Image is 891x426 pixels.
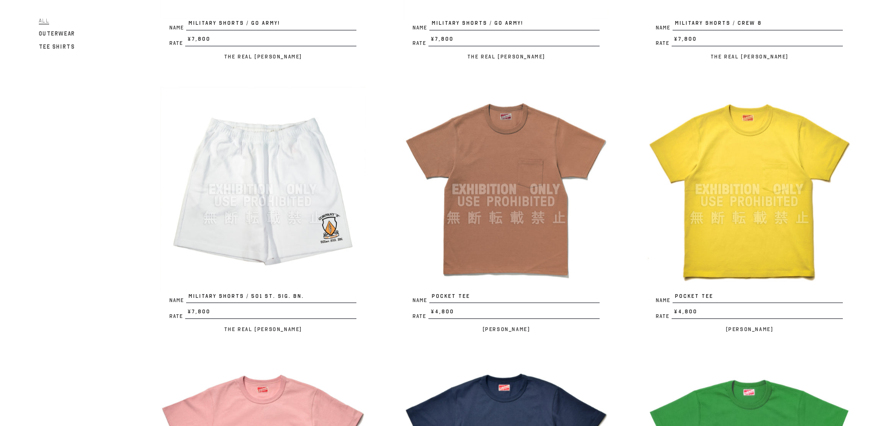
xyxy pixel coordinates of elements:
[413,41,428,46] span: Rate
[160,87,366,292] img: MILITARY SHORTS / 501 st. SIG. BN.
[186,292,356,303] span: MILITARY SHORTS / 501 st. SIG. BN.
[39,28,75,39] a: Outerwear
[413,298,429,303] span: Name
[428,35,600,46] span: ¥7,800
[185,35,356,46] span: ¥7,800
[656,41,672,46] span: Rate
[160,87,366,335] a: MILITARY SHORTS / 501 st. SIG. BN. NameMILITARY SHORTS / 501 st. SIG. BN. Rate¥7,800 The Real [PE...
[169,25,186,30] span: Name
[39,30,75,37] span: Outerwear
[656,314,672,319] span: Rate
[646,324,852,335] p: [PERSON_NAME]
[39,15,50,26] a: All
[646,51,852,62] p: The Real [PERSON_NAME]
[403,87,609,335] a: POCKET TEE NamePOCKET TEE Rate¥4,800 [PERSON_NAME]
[672,35,843,46] span: ¥7,800
[169,41,185,46] span: Rate
[656,298,673,303] span: Name
[429,292,600,303] span: POCKET TEE
[656,25,673,30] span: Name
[39,41,75,52] a: Tee Shirts
[403,51,609,62] p: The Real [PERSON_NAME]
[673,292,843,303] span: POCKET TEE
[429,19,600,30] span: MILITARY SHORTS / GO ARMY!
[160,51,366,62] p: The Real [PERSON_NAME]
[186,19,356,30] span: MILITARY SHORTS / GO ARMY!
[403,324,609,335] p: [PERSON_NAME]
[428,308,600,319] span: ¥4,800
[169,298,186,303] span: Name
[39,43,75,50] span: Tee Shirts
[646,87,852,335] a: POCKET TEE NamePOCKET TEE Rate¥4,800 [PERSON_NAME]
[39,17,50,24] span: All
[672,308,843,319] span: ¥4,800
[673,19,843,30] span: MILITARY SHORTS / CREW 8
[185,308,356,319] span: ¥7,800
[169,314,185,319] span: Rate
[160,324,366,335] p: The Real [PERSON_NAME]
[413,314,428,319] span: Rate
[646,87,852,292] img: POCKET TEE
[403,87,609,292] img: POCKET TEE
[413,25,429,30] span: Name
